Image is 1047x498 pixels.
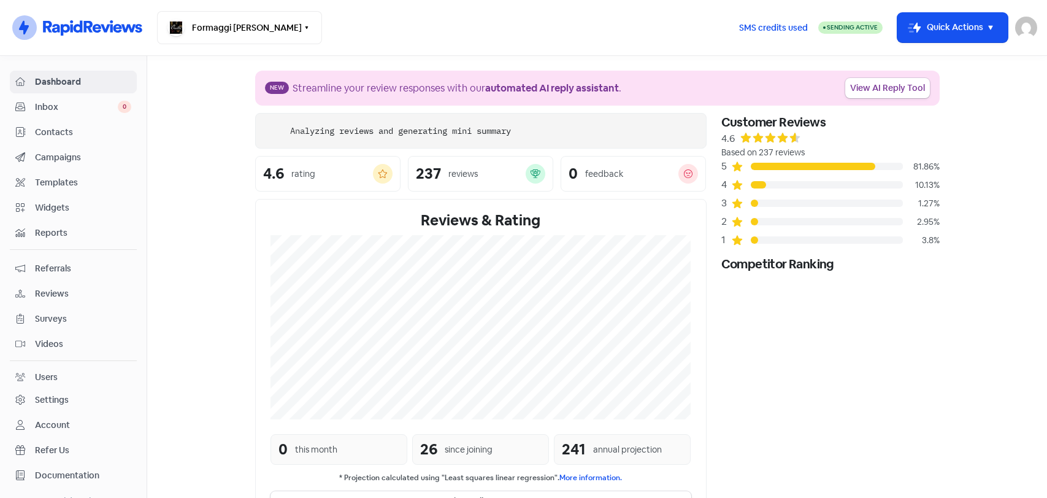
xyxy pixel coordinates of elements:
[35,419,70,432] div: Account
[585,168,623,181] div: feedback
[157,11,322,44] button: Formaggi [PERSON_NAME]
[293,81,621,96] div: Streamline your review responses with our .
[35,176,131,189] span: Templates
[10,308,137,330] a: Surveys
[10,171,137,194] a: Templates
[827,23,878,31] span: Sending Active
[721,159,731,174] div: 5
[559,473,622,483] a: More information.
[903,234,940,247] div: 3.8%
[420,438,437,461] div: 26
[416,166,441,181] div: 237
[485,82,619,95] b: automated AI reply assistant
[35,201,131,214] span: Widgets
[562,438,586,461] div: 241
[35,101,118,114] span: Inbox
[729,20,818,33] a: SMS credits used
[290,125,511,138] div: Analyzing reviews and generating mini summary
[10,257,137,280] a: Referrals
[10,282,137,305] a: Reviews
[818,20,883,35] a: Sending Active
[721,233,731,247] div: 1
[35,287,131,300] span: Reviews
[721,146,940,159] div: Based on 237 reviews
[35,262,131,275] span: Referrals
[845,78,930,98] a: View AI Reply Tool
[903,179,940,192] div: 10.13%
[35,76,131,88] span: Dashboard
[445,443,493,456] div: since joining
[721,131,735,146] div: 4.6
[295,443,337,456] div: this month
[35,313,131,325] span: Surveys
[721,196,731,211] div: 3
[10,71,137,93] a: Dashboard
[903,197,940,210] div: 1.27%
[10,366,137,389] a: Users
[278,438,288,461] div: 0
[263,166,284,181] div: 4.6
[255,156,401,192] a: 4.6rating
[593,443,662,456] div: annual projection
[561,156,706,192] a: 0feedback
[10,439,137,462] a: Refer Us
[721,255,940,273] div: Competitor Ranking
[291,168,315,181] div: rating
[448,168,478,181] div: reviews
[903,160,940,173] div: 81.86%
[265,82,289,94] span: New
[10,389,137,411] a: Settings
[408,156,553,192] a: 237reviews
[721,214,731,229] div: 2
[270,472,691,484] small: * Projection calculated using "Least squares linear regression".
[897,13,1008,42] button: Quick Actions
[10,222,137,244] a: Reports
[35,227,131,239] span: Reports
[35,338,131,351] span: Videos
[10,146,137,169] a: Campaigns
[903,216,940,228] div: 2.95%
[35,469,131,482] span: Documentation
[1015,17,1037,39] img: User
[569,166,578,181] div: 0
[35,371,58,384] div: Users
[721,177,731,192] div: 4
[35,444,131,457] span: Refer Us
[270,209,691,231] div: Reviews & Rating
[10,414,137,437] a: Account
[35,151,131,164] span: Campaigns
[35,394,69,407] div: Settings
[10,464,137,487] a: Documentation
[10,333,137,356] a: Videos
[35,126,131,139] span: Contacts
[10,196,137,219] a: Widgets
[10,121,137,144] a: Contacts
[10,96,137,119] a: Inbox 0
[721,113,940,131] div: Customer Reviews
[739,21,808,34] span: SMS credits used
[118,101,131,113] span: 0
